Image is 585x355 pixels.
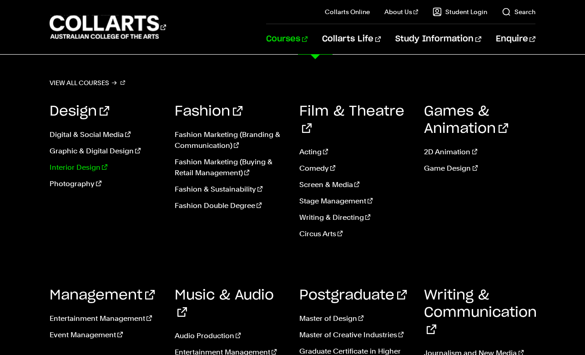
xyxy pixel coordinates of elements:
[395,24,481,54] a: Study Information
[175,129,286,151] a: Fashion Marketing (Branding & Communication)
[325,7,370,16] a: Collarts Online
[50,76,125,89] a: View all courses
[299,313,410,324] a: Master of Design
[299,105,404,136] a: Film & Theatre
[433,7,487,16] a: Student Login
[50,162,161,173] a: Interior Design
[299,179,410,190] a: Screen & Media
[175,184,286,195] a: Fashion & Sustainability
[50,313,161,324] a: Entertainment Management
[50,146,161,157] a: Graphic & Digital Design
[299,289,407,302] a: Postgraduate
[496,24,535,54] a: Enquire
[299,163,410,174] a: Comedy
[175,330,286,341] a: Audio Production
[50,289,155,302] a: Management
[266,24,308,54] a: Courses
[424,163,535,174] a: Game Design
[50,178,161,189] a: Photography
[299,196,410,207] a: Stage Management
[175,200,286,211] a: Fashion Double Degree
[50,330,161,340] a: Event Management
[175,105,242,118] a: Fashion
[299,228,410,239] a: Circus Arts
[175,157,286,178] a: Fashion Marketing (Buying & Retail Management)
[50,14,166,40] div: Go to homepage
[384,7,418,16] a: About Us
[175,289,274,319] a: Music & Audio
[50,129,161,140] a: Digital & Social Media
[299,147,410,157] a: Acting
[50,105,109,118] a: Design
[424,147,535,157] a: 2D Animation
[424,105,508,136] a: Games & Animation
[299,330,410,340] a: Master of Creative Industries
[299,212,410,223] a: Writing & Directing
[424,289,537,337] a: Writing & Communication
[322,24,381,54] a: Collarts Life
[502,7,535,16] a: Search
